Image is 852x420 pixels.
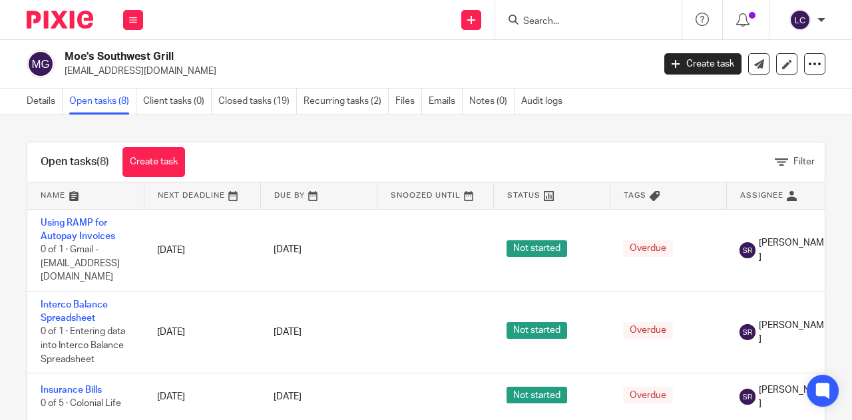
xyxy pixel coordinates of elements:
a: Client tasks (0) [143,89,212,114]
span: [DATE] [274,246,302,255]
a: Open tasks (8) [69,89,136,114]
img: svg%3E [789,9,811,31]
a: Recurring tasks (2) [304,89,389,114]
a: Interco Balance Spreadsheet [41,300,108,323]
p: [EMAIL_ADDRESS][DOMAIN_NAME] [65,65,644,78]
span: [PERSON_NAME] [759,236,829,264]
span: Snoozed Until [391,192,461,199]
span: [PERSON_NAME] [759,383,829,411]
td: [DATE] [144,291,260,373]
td: [DATE] [144,209,260,291]
span: 0 of 1 · Entering data into Interco Balance Spreadsheet [41,327,125,364]
span: Filter [793,157,815,166]
input: Search [522,16,642,28]
a: Details [27,89,63,114]
span: Tags [624,192,646,199]
a: Files [395,89,422,114]
span: Not started [507,240,567,257]
span: [DATE] [274,392,302,401]
span: 0 of 5 · Colonial Life [41,399,121,409]
span: Not started [507,387,567,403]
img: svg%3E [740,389,755,405]
img: svg%3E [27,50,55,78]
img: svg%3E [740,324,755,340]
a: Insurance Bills [41,385,102,395]
span: [DATE] [274,327,302,337]
a: Using RAMP for Autopay Invoices [41,218,115,241]
span: [PERSON_NAME] [759,319,829,346]
span: Overdue [623,240,673,257]
span: Overdue [623,387,673,403]
h2: Moe's Southwest Grill [65,50,529,64]
span: Overdue [623,322,673,339]
a: Notes (0) [469,89,515,114]
a: Create task [122,147,185,177]
span: 0 of 1 · Gmail - [EMAIL_ADDRESS][DOMAIN_NAME] [41,245,120,282]
span: (8) [97,156,109,167]
a: Create task [664,53,742,75]
a: Closed tasks (19) [218,89,297,114]
h1: Open tasks [41,155,109,169]
a: Audit logs [521,89,569,114]
span: Not started [507,322,567,339]
img: svg%3E [740,242,755,258]
span: Status [507,192,540,199]
a: Emails [429,89,463,114]
img: Pixie [27,11,93,29]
